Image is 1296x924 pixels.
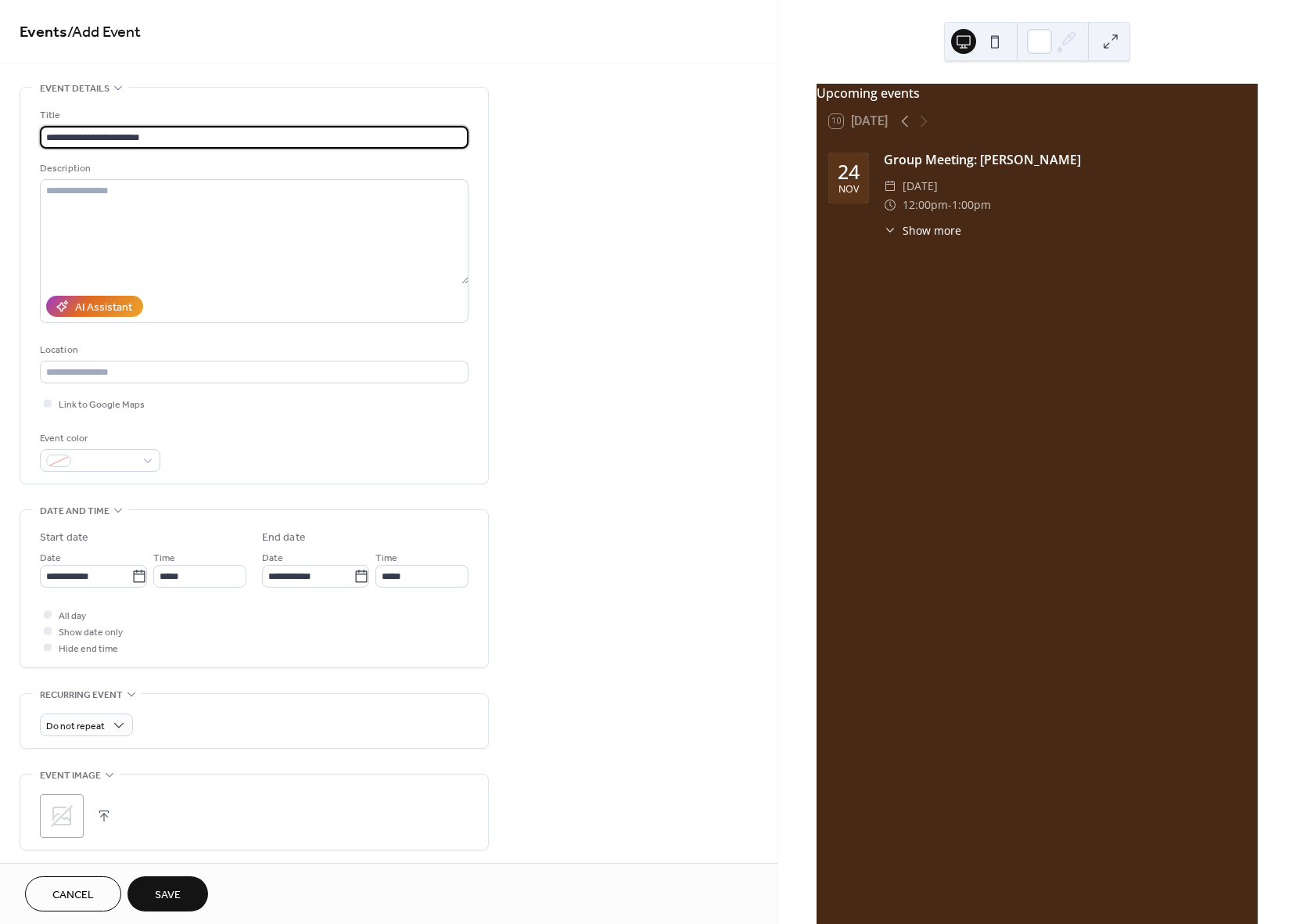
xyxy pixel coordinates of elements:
span: Do not repeat [46,717,105,735]
span: Link to Google Maps [59,397,145,413]
div: End date [262,530,306,546]
span: / Add Event [67,17,141,48]
span: Recurring event [40,687,123,703]
span: All day [59,608,86,624]
div: AI Assistant [75,300,132,316]
span: - [948,196,952,214]
div: Event color [40,430,157,447]
div: ​ [884,222,896,239]
div: Location [40,342,465,358]
div: ​ [884,196,896,214]
div: Description [40,160,465,177]
span: Hide end time [59,641,118,657]
span: 12:00pm [903,196,948,214]
div: Nov [838,185,859,195]
span: Show more [903,222,961,239]
span: Date [40,550,61,566]
span: Event details [40,81,109,97]
span: Save [155,887,181,904]
div: 24 [838,162,860,182]
span: [DATE] [903,177,938,196]
button: Save [127,876,208,911]
div: ; [40,794,84,838]
div: Title [40,107,465,124]
span: Time [153,550,175,566]
a: Events [20,17,67,48]
span: Show date only [59,624,123,641]
span: Cancel [52,887,94,904]
div: Upcoming events [817,84,1258,102]
button: AI Assistant [46,296,143,317]
span: Time [375,550,397,566]
span: Event image [40,768,101,784]
button: ​Show more [884,222,961,239]
button: Cancel [25,876,121,911]
div: Start date [40,530,88,546]
span: Date [262,550,283,566]
span: Date and time [40,503,109,520]
div: Group Meeting: [PERSON_NAME] [884,150,1245,169]
span: 1:00pm [952,196,991,214]
div: ​ [884,177,896,196]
